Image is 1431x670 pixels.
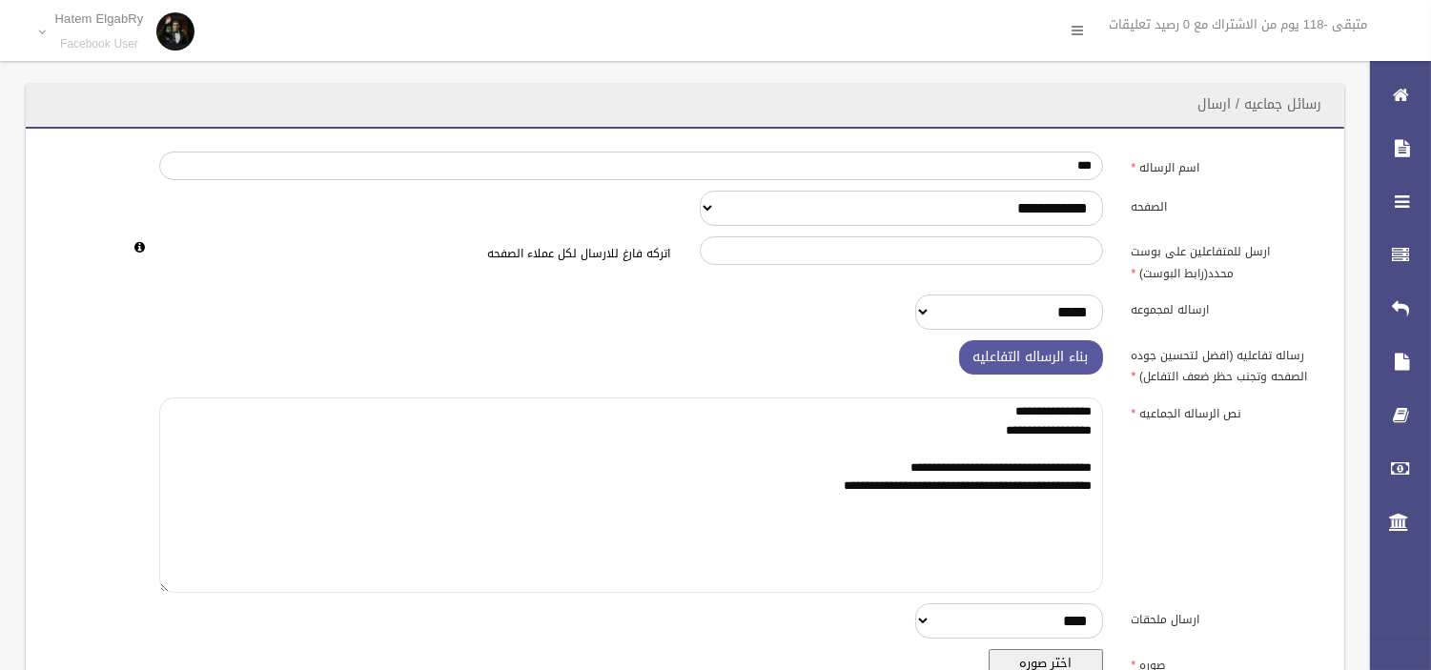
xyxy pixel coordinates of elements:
label: ارساله لمجموعه [1117,294,1334,321]
small: Facebook User [55,37,144,51]
label: ارسال ملحقات [1117,603,1334,630]
header: رسائل جماعيه / ارسال [1175,86,1344,123]
label: نص الرساله الجماعيه [1117,397,1334,424]
h6: اتركه فارغ للارسال لكل عملاء الصفحه [159,248,670,260]
button: بناء الرساله التفاعليه [959,340,1103,376]
label: ارسل للمتفاعلين على بوست محدد(رابط البوست) [1117,236,1334,284]
label: الصفحه [1117,191,1334,217]
label: اسم الرساله [1117,152,1334,178]
label: رساله تفاعليه (افضل لتحسين جوده الصفحه وتجنب حظر ضعف التفاعل) [1117,340,1334,388]
p: Hatem ElgabRy [55,11,144,26]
